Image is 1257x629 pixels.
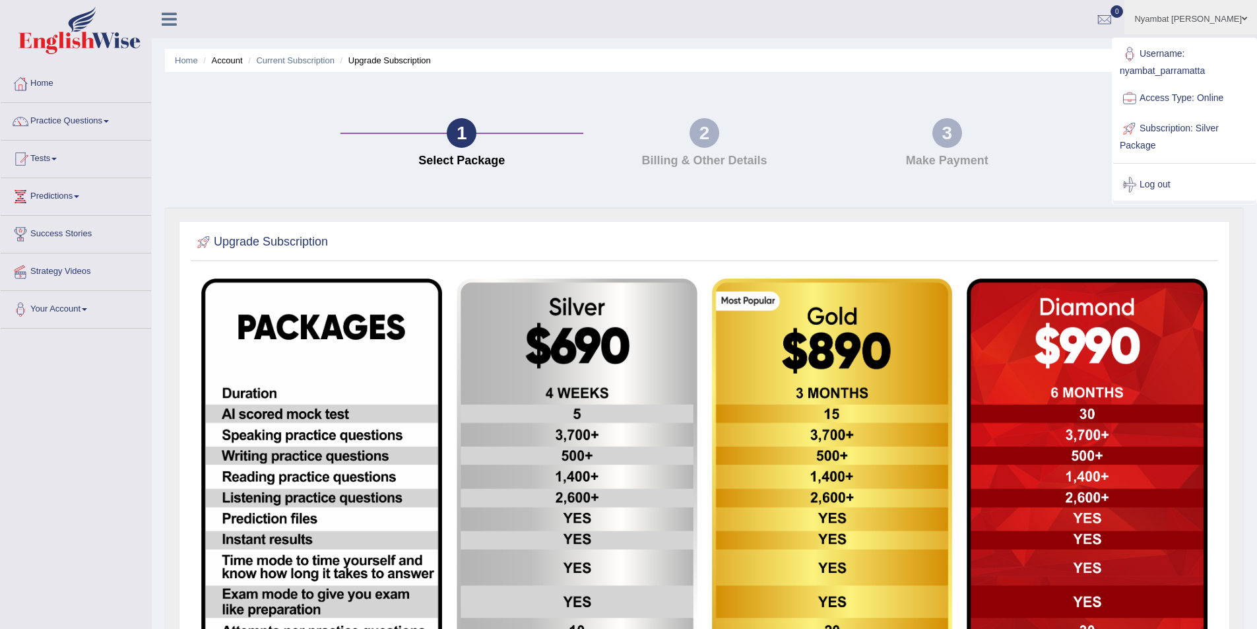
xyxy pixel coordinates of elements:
a: Home [1,65,151,98]
a: Access Type: Online [1113,83,1256,114]
h4: Select Package [347,154,577,168]
a: Log out [1113,170,1256,200]
h4: Make Payment [832,154,1062,168]
a: Tests [1,141,151,174]
a: Subscription: Silver Package [1113,114,1256,158]
a: Strategy Videos [1,253,151,286]
a: Home [175,55,198,65]
span: 0 [1111,5,1124,18]
a: Username: nyambat_parramatta [1113,39,1256,83]
a: Predictions [1,178,151,211]
div: 1 [447,118,476,148]
a: Your Account [1,291,151,324]
h4: Billing & Other Details [590,154,820,168]
div: 2 [690,118,719,148]
a: Current Subscription [256,55,335,65]
a: Success Stories [1,216,151,249]
li: Account [200,54,242,67]
li: Upgrade Subscription [337,54,431,67]
h2: Upgrade Subscription [194,232,328,252]
a: Practice Questions [1,103,151,136]
div: 3 [932,118,962,148]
